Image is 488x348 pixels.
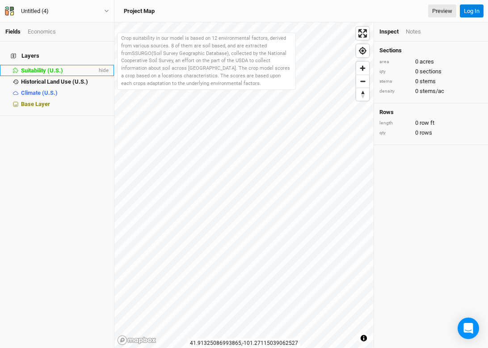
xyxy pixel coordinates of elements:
h3: Project Map [124,8,155,15]
div: Open Intercom Messenger [458,318,479,339]
div: 0 [379,77,483,85]
a: SSURGO [132,51,151,56]
div: area [379,59,411,65]
span: stems [420,77,436,85]
button: Log In [460,4,484,18]
div: qty [379,130,411,136]
div: 41.91325086993865 , -101.27115039062527 [188,339,300,348]
button: Zoom out [356,75,369,88]
h4: Sections [379,47,483,54]
div: Historical Land Use (U.S.) [21,78,109,85]
span: acres [420,58,434,66]
a: Mapbox logo [117,335,156,345]
span: row ft [420,119,434,127]
div: Untitled (4) [21,7,49,16]
span: Suitability (U.S.) [21,67,63,74]
button: Reset bearing to north [356,88,369,101]
div: Base Layer [21,101,109,108]
div: Climate (U.S.) [21,89,109,97]
div: 0 [379,68,483,76]
span: Base Layer [21,101,50,107]
h4: Rows [379,109,483,116]
span: (Soil Survey Geographic Database), collected by the National Cooperative Soil Survey, an effort o... [121,51,290,86]
span: rows [420,129,432,137]
a: Preview [428,4,456,18]
span: Climate (U.S.) [21,89,58,96]
div: qty [379,68,411,75]
div: 0 [379,129,483,137]
div: 0 [379,119,483,127]
span: Crop suitability in our model is based on 12 environmental factors, derived from various sources.... [121,35,286,56]
button: Untitled (4) [4,6,109,16]
span: Toggle attribution [361,333,366,343]
span: hide [97,65,109,76]
div: Inspect [379,28,399,36]
div: Suitability (U.S.) [21,67,97,74]
span: sections [420,68,442,76]
span: Historical Land Use (U.S.) [21,78,88,85]
h4: Layers [5,47,109,65]
button: Enter fullscreen [356,27,369,40]
button: Zoom in [356,62,369,75]
span: stems/ac [420,87,444,95]
div: length [379,120,411,127]
div: 0 [379,87,483,95]
div: density [379,88,411,95]
div: stems [379,78,411,85]
a: Fields [5,28,21,35]
button: Find my location [356,44,369,57]
canvas: Map [114,22,374,348]
div: 0 [379,58,483,66]
div: Economics [28,28,56,36]
div: Notes [406,28,421,36]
